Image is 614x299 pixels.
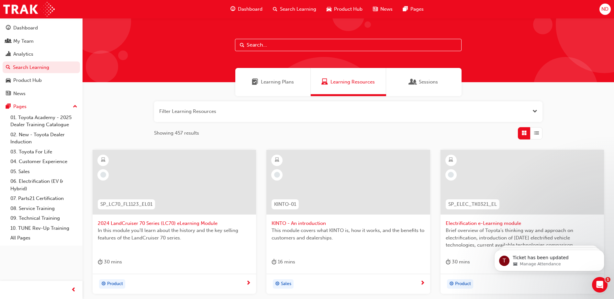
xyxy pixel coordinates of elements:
span: Learning Resources [330,78,375,86]
span: learningResourceType_ELEARNING-icon [449,156,453,164]
div: Pages [13,103,27,110]
span: duration-icon [446,258,451,266]
span: Sessions [419,78,438,86]
span: SP_ELEC_TK0321_EL [448,201,497,208]
span: SP_LC70_FL1123_EL01 [100,201,152,208]
span: Learning Plans [252,78,258,86]
span: 1 [605,277,610,282]
a: Product Hub [3,74,80,86]
a: Search Learning [3,61,80,73]
a: SP_LC70_FL1123_EL012024 LandCruiser 70 Series (LC70) eLearning ModuleIn this module you'll learn ... [93,150,256,294]
span: learningResourceType_ELEARNING-icon [101,156,106,164]
a: 05. Sales [8,167,80,177]
span: guage-icon [6,25,11,31]
a: car-iconProduct Hub [321,3,368,16]
button: ND [599,4,611,15]
button: Pages [3,101,80,113]
div: News [13,90,26,97]
span: KINTO - An introduction [272,220,425,227]
span: pages-icon [403,5,408,13]
div: 30 mins [446,258,470,266]
span: people-icon [6,39,11,44]
a: 01. Toyota Academy - 2025 Dealer Training Catalogue [8,113,80,130]
div: Analytics [13,50,33,58]
a: My Team [3,35,80,47]
a: 02. New - Toyota Dealer Induction [8,130,80,147]
a: 06. Electrification (EV & Hybrid) [8,176,80,194]
span: Product [107,280,123,288]
a: 08. Service Training [8,204,80,214]
button: DashboardMy TeamAnalyticsSearch LearningProduct HubNews [3,21,80,101]
div: Dashboard [13,24,38,32]
img: Trak [3,2,55,17]
span: next-icon [420,281,425,286]
span: In this module you'll learn about the history and the key selling features of the LandCruiser 70 ... [98,227,251,241]
a: SP_ELEC_TK0321_ELElectrification e-Learning moduleBrief overview of Toyota’s thinking way and app... [441,150,604,294]
span: List [534,129,539,137]
a: SessionsSessions [386,68,462,96]
span: Dashboard [238,6,262,13]
a: guage-iconDashboard [225,3,268,16]
div: 30 mins [98,258,122,266]
span: Product Hub [334,6,363,13]
span: Search [240,41,244,49]
span: Pages [410,6,424,13]
a: 04. Customer Experience [8,157,80,167]
a: 09. Technical Training [8,213,80,223]
span: Product [455,280,471,288]
span: target-icon [101,280,106,288]
div: My Team [13,38,34,45]
a: News [3,88,80,100]
span: next-icon [246,281,251,286]
span: ND [601,6,608,13]
span: Brief overview of Toyota’s thinking way and approach on electrification, introduction of [DATE] e... [446,227,599,249]
div: 16 mins [272,258,295,266]
a: 07. Parts21 Certification [8,194,80,204]
span: learningRecordVerb_NONE-icon [100,172,106,178]
a: Learning ResourcesLearning Resources [311,68,386,96]
span: guage-icon [230,5,235,13]
span: 2024 LandCruiser 70 Series (LC70) eLearning Module [98,220,251,227]
a: 03. Toyota For Life [8,147,80,157]
span: Learning Resources [321,78,328,86]
span: up-icon [73,103,77,111]
span: duration-icon [272,258,276,266]
span: target-icon [449,280,454,288]
span: prev-icon [71,286,76,294]
span: search-icon [6,65,10,71]
span: learningRecordVerb_NONE-icon [448,172,454,178]
span: Showing 457 results [154,129,199,137]
span: Search Learning [280,6,316,13]
span: KINTO-01 [274,201,296,208]
span: This module covers what KINTO is, how it works, and the benefits to customers and dealerships. [272,227,425,241]
span: target-icon [275,280,280,288]
span: Sales [281,280,291,288]
a: search-iconSearch Learning [268,3,321,16]
span: news-icon [373,5,378,13]
div: Product Hub [13,77,42,84]
button: Open the filter [532,108,537,115]
iframe: Intercom live chat [592,277,608,293]
span: duration-icon [98,258,103,266]
a: Dashboard [3,22,80,34]
span: news-icon [6,91,11,97]
span: search-icon [273,5,277,13]
span: chart-icon [6,51,11,57]
a: pages-iconPages [398,3,429,16]
a: Analytics [3,48,80,60]
span: pages-icon [6,104,11,110]
iframe: Intercom notifications message [485,236,614,282]
span: Electrification e-Learning module [446,220,599,227]
span: Grid [522,129,527,137]
span: car-icon [6,78,11,83]
span: car-icon [327,5,331,13]
a: 10. TUNE Rev-Up Training [8,223,80,233]
a: All Pages [8,233,80,243]
a: KINTO-01KINTO - An introductionThis module covers what KINTO is, how it works, and the benefits t... [266,150,430,294]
